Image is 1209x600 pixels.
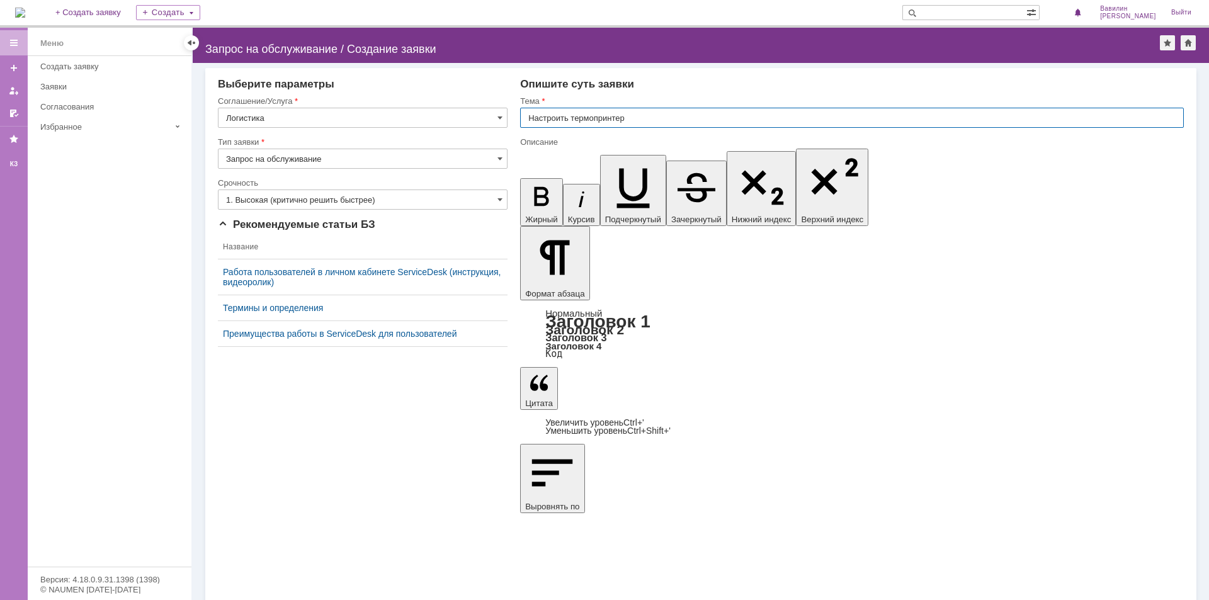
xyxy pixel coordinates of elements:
div: КЗ [4,159,24,169]
div: Тема [520,97,1181,105]
span: Вавилин [1100,5,1156,13]
span: Зачеркнутый [671,215,722,224]
div: Создать заявку [40,62,184,71]
button: Выровнять по [520,444,584,513]
div: Избранное [40,122,170,132]
a: КЗ [4,154,24,174]
span: Формат абзаца [525,289,584,298]
span: Жирный [525,215,558,224]
th: Название [218,235,508,259]
button: Курсив [563,184,600,226]
a: Создать заявку [35,57,189,76]
div: Тип заявки [218,138,505,146]
img: logo [15,8,25,18]
a: Работа пользователей в личном кабинете ServiceDesk (инструкция, видеоролик) [223,267,502,287]
a: Заголовок 1 [545,312,650,331]
span: Выровнять по [525,502,579,511]
div: Скрыть меню [184,35,199,50]
button: Цитата [520,367,558,410]
button: Нижний индекс [727,151,797,226]
a: Мои заявки [4,81,24,101]
a: Заявки [35,77,189,96]
div: Создать [136,5,200,20]
span: Ctrl+Shift+' [627,426,671,436]
button: Формат абзаца [520,226,589,300]
div: Заявки [40,82,184,91]
div: Добавить в избранное [1160,35,1175,50]
button: Верхний индекс [796,149,868,226]
span: Ctrl+' [623,417,644,427]
a: Перейти на домашнюю страницу [15,8,25,18]
span: Рекомендуемые статьи БЗ [218,218,375,230]
span: Цитата [525,399,553,408]
span: Курсив [568,215,595,224]
a: Decrease [545,426,671,436]
div: Запрос на обслуживание / Создание заявки [205,43,1160,55]
a: Преимущества работы в ServiceDesk для пользователей [223,329,502,339]
div: Сделать домашней страницей [1181,35,1196,50]
span: Опишите суть заявки [520,78,634,90]
span: Верхний индекс [801,215,863,224]
div: Описание [520,138,1181,146]
div: © NAUMEN [DATE]-[DATE] [40,586,179,594]
button: Жирный [520,178,563,226]
a: Согласования [35,97,189,116]
div: Цитата [520,419,1184,435]
div: Меню [40,36,64,51]
div: Соглашение/Услуга [218,97,505,105]
span: Выберите параметры [218,78,334,90]
a: Заголовок 4 [545,341,601,351]
a: Заголовок 3 [545,332,606,343]
span: Нижний индекс [732,215,792,224]
span: Расширенный поиск [1026,6,1039,18]
span: [PERSON_NAME] [1100,13,1156,20]
a: Мои согласования [4,103,24,123]
a: Нормальный [545,308,602,319]
a: Заголовок 2 [545,322,624,337]
span: Подчеркнутый [605,215,661,224]
button: Подчеркнутый [600,155,666,226]
a: Increase [545,417,644,427]
a: Код [545,348,562,359]
a: Создать заявку [4,58,24,78]
button: Зачеркнутый [666,161,727,226]
div: Согласования [40,102,184,111]
div: Формат абзаца [520,309,1184,358]
div: Версия: 4.18.0.9.31.1398 (1398) [40,575,179,584]
a: Термины и определения [223,303,502,313]
div: Срочность [218,179,505,187]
